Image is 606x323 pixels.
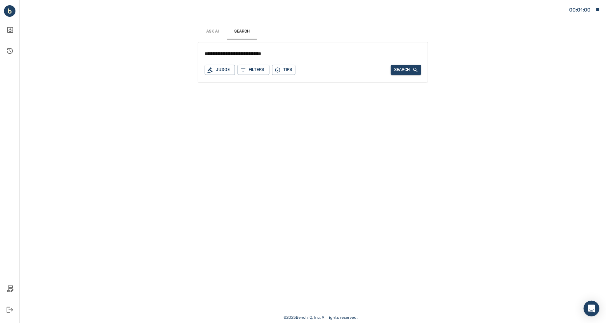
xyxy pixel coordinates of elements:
[227,24,257,39] button: Search
[272,65,295,75] button: Tips
[206,29,219,34] span: Ask AI
[238,65,269,75] button: Filters
[205,65,235,75] button: Judge
[569,6,592,14] div: Matter: 145817.0001
[584,301,599,316] div: Open Intercom Messenger
[391,65,421,75] button: Search
[566,3,603,16] button: Matter: 145817.0001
